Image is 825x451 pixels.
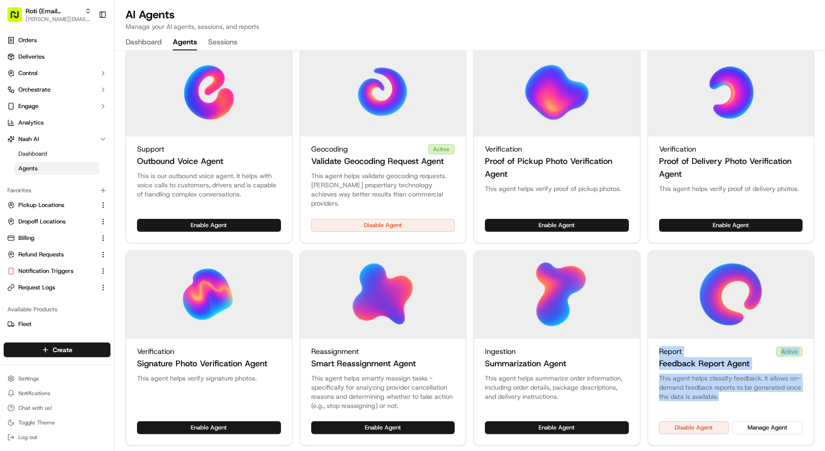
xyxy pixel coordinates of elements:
[77,205,85,212] div: 💻
[126,7,259,22] h1: AI Agents
[7,267,96,275] a: Notification Triggers
[28,141,60,149] span: nakirzaman
[4,115,110,130] a: Analytics
[4,82,110,97] button: Orchestrate
[485,219,629,232] button: Enable Agent
[15,162,99,175] a: Agents
[137,219,281,232] button: Enable Agent
[9,36,167,51] p: Welcome 👋
[659,357,749,370] h3: Feedback Report Agent
[4,66,110,81] button: Control
[311,155,444,168] h3: Validate Geocoding Request Agent
[87,204,147,213] span: API Documentation
[659,184,803,193] p: This agent helps verify proof of delivery photos.
[18,102,38,110] span: Engage
[126,22,259,31] p: Manage your AI agents, sessions, and reports
[176,60,242,125] img: Outbound Voice Agent
[485,184,629,193] p: This agent helps verify proof of pickup photos.
[18,201,64,209] span: Pickup Locations
[18,267,73,275] span: Notification Triggers
[18,234,34,242] span: Billing
[9,119,61,126] div: Past conversations
[659,155,803,180] h3: Proof of Delivery Photo Verification Agent
[18,404,52,412] span: Chat with us!
[18,164,38,173] span: Agents
[311,219,455,232] button: Disable Agent
[524,60,590,125] img: Proof of Pickup Photo Verification Agent
[4,431,110,444] button: Log out
[28,166,56,174] span: ezil cloma
[4,214,110,229] button: Dropoff Locations
[659,144,803,155] div: Verification
[485,155,629,180] h3: Proof of Pickup Photo Verification Agent
[485,144,629,155] div: Verification
[7,250,96,259] a: Refund Requests
[24,59,165,68] input: Got a question? Start typing here...
[18,69,38,77] span: Control
[18,86,50,94] span: Orchestrate
[311,357,416,370] h3: Smart Reassignment Agent
[173,35,197,50] button: Agents
[18,390,50,397] span: Notifications
[137,171,281,199] p: This is our outbound voice agent. It helps with voice calls to customers, drivers and is capable ...
[137,374,281,383] p: This agent helps verify signature photos.
[142,117,167,128] button: See all
[137,144,281,155] div: Support
[137,155,223,168] h3: Outbound Voice Agent
[18,250,64,259] span: Refund Requests
[4,99,110,114] button: Engage
[137,421,281,434] button: Enable Agent
[15,147,99,160] a: Dashboard
[18,434,37,441] span: Log out
[485,357,566,370] h3: Summarization Agent
[18,53,44,61] span: Deliveries
[18,119,44,127] span: Analytics
[311,144,455,155] div: Geocoding
[4,264,110,278] button: Notification Triggers
[18,320,32,328] span: Fleet
[311,421,455,434] button: Enable Agent
[9,158,24,172] img: ezil cloma
[698,262,764,328] img: Feedback Report Agent
[4,247,110,262] button: Refund Requests
[26,16,91,23] button: [PERSON_NAME][EMAIL_ADDRESS][DOMAIN_NAME]
[18,419,55,426] span: Toggle Theme
[18,36,37,44] span: Orders
[74,201,151,217] a: 💻API Documentation
[18,217,66,226] span: Dropoff Locations
[4,387,110,400] button: Notifications
[485,346,629,357] div: Ingestion
[7,234,96,242] a: Billing
[63,166,82,174] span: [DATE]
[4,342,110,357] button: Create
[311,171,455,208] p: This agent helps validate geocoding requests. [PERSON_NAME] propertiary technology achieves way b...
[350,60,416,125] img: Validate Geocoding Request Agent
[5,201,74,217] a: 📗Knowledge Base
[7,283,96,292] a: Request Logs
[4,33,110,48] a: Orders
[732,421,803,434] button: Manage Agent
[19,87,36,103] img: 1727276513143-84d647e1-66c0-4f92-a045-3c9f9f5dfd92
[485,421,629,434] button: Enable Agent
[659,374,803,401] p: This agent helps classify feedback. It allows on-demand feedback reports to be generated once the...
[659,219,803,232] button: Enable Agent
[659,421,729,434] button: Disable Agent
[126,35,162,50] button: Dashboard
[9,9,27,27] img: Nash
[4,317,110,331] button: Fleet
[53,345,72,354] span: Create
[18,283,55,292] span: Request Logs
[4,416,110,429] button: Toggle Theme
[428,144,455,154] div: Active
[311,374,455,410] p: This agent helps smartly reassign tasks - specifically for analyzing provider cancellation reason...
[4,132,110,147] button: Nash AI
[698,60,764,125] img: Proof of Delivery Photo Verification Agent
[4,402,110,414] button: Chat with us!
[26,6,81,16] button: Roti (Email Parsing)
[9,133,24,147] img: nakirzaman
[4,183,110,198] div: Favorites
[4,231,110,245] button: Billing
[65,226,111,234] a: Powered byPylon
[7,217,96,226] a: Dropoff Locations
[137,346,281,357] div: Verification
